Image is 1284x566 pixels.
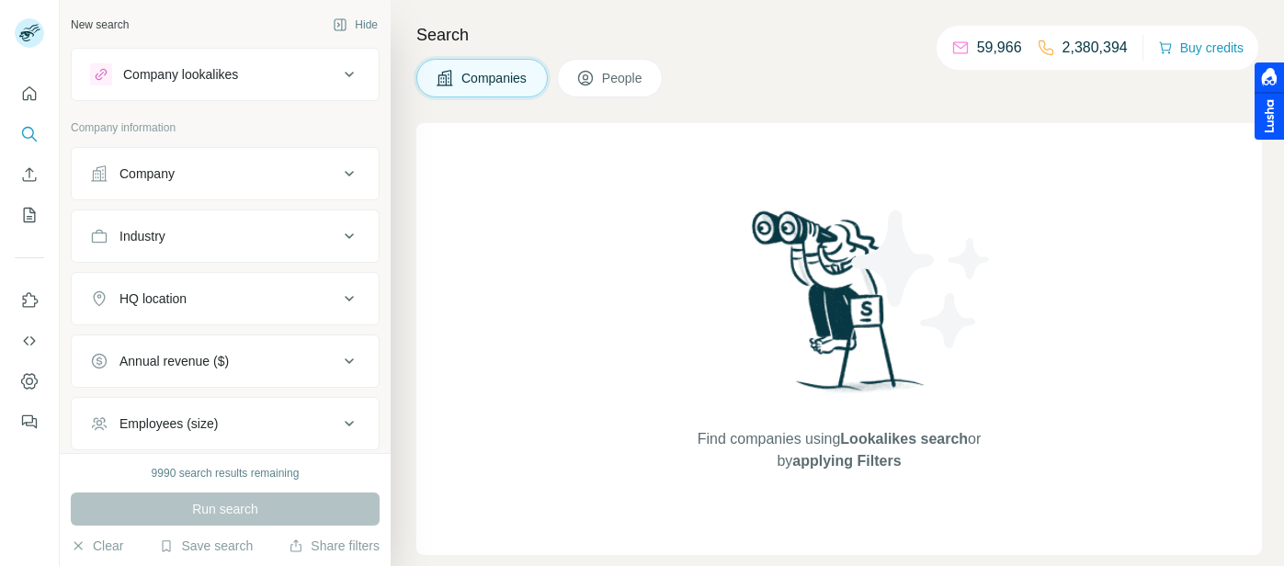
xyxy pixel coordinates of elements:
button: Quick start [15,77,44,110]
button: Clear [71,537,123,555]
h4: Search [416,22,1262,48]
span: Lookalikes search [840,431,968,447]
div: Annual revenue ($) [119,352,229,370]
div: Company lookalikes [123,65,238,84]
div: New search [71,17,129,33]
button: Industry [72,214,379,258]
button: Buy credits [1158,35,1244,61]
button: Employees (size) [72,402,379,446]
button: Company [72,152,379,196]
button: Share filters [289,537,380,555]
button: Company lookalikes [72,52,379,96]
div: Employees (size) [119,414,218,433]
span: Find companies using or by [692,428,986,472]
div: HQ location [119,289,187,308]
button: Use Surfe on LinkedIn [15,284,44,317]
button: Search [15,118,44,151]
div: 9990 search results remaining [152,465,300,481]
button: Dashboard [15,365,44,398]
p: Company information [71,119,380,136]
button: My lists [15,198,44,232]
button: Save search [159,537,253,555]
p: 2,380,394 [1062,37,1128,59]
span: Companies [461,69,528,87]
button: Annual revenue ($) [72,339,379,383]
span: People [602,69,644,87]
button: HQ location [72,277,379,321]
button: Enrich CSV [15,158,44,191]
img: Surfe Illustration - Woman searching with binoculars [744,206,935,411]
span: applying Filters [792,453,901,469]
div: Company [119,164,175,183]
button: Use Surfe API [15,324,44,357]
div: Industry [119,227,165,245]
img: Surfe Illustration - Stars [839,197,1005,362]
button: Feedback [15,405,44,438]
button: Hide [320,11,391,39]
p: 59,966 [977,37,1022,59]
